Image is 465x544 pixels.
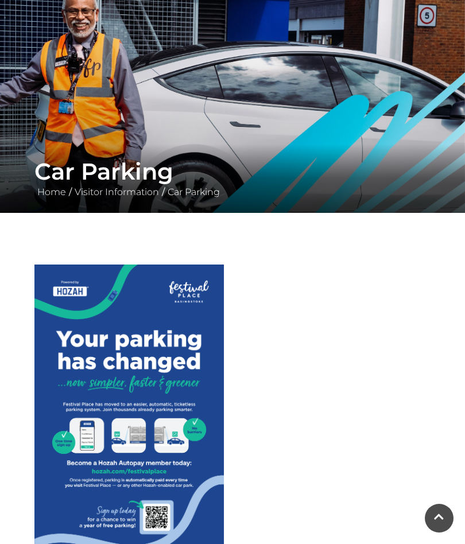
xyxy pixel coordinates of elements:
a: Car Parking [165,186,223,197]
a: Home [34,186,69,197]
div: / / [26,158,439,199]
a: Visitor Information [72,186,162,197]
h1: Car Parking [34,158,431,185]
